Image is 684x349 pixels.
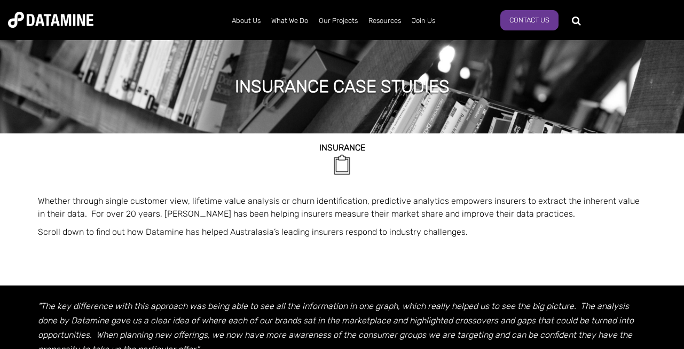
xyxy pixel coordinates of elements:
[406,7,441,35] a: Join Us
[38,226,647,239] p: Scroll down to find out how Datamine has helped Australasia’s leading insurers respond to industr...
[266,7,313,35] a: What We Do
[226,7,266,35] a: About Us
[38,143,647,153] h2: INSURANCE
[313,7,363,35] a: Our Projects
[500,10,559,30] a: Contact Us
[363,7,406,35] a: Resources
[8,12,93,28] img: Datamine
[235,75,450,98] h1: insurance case studies
[330,153,354,177] img: Insurance-2
[38,195,647,220] p: Whether through single customer view, lifetime value analysis or churn identification, predictive...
